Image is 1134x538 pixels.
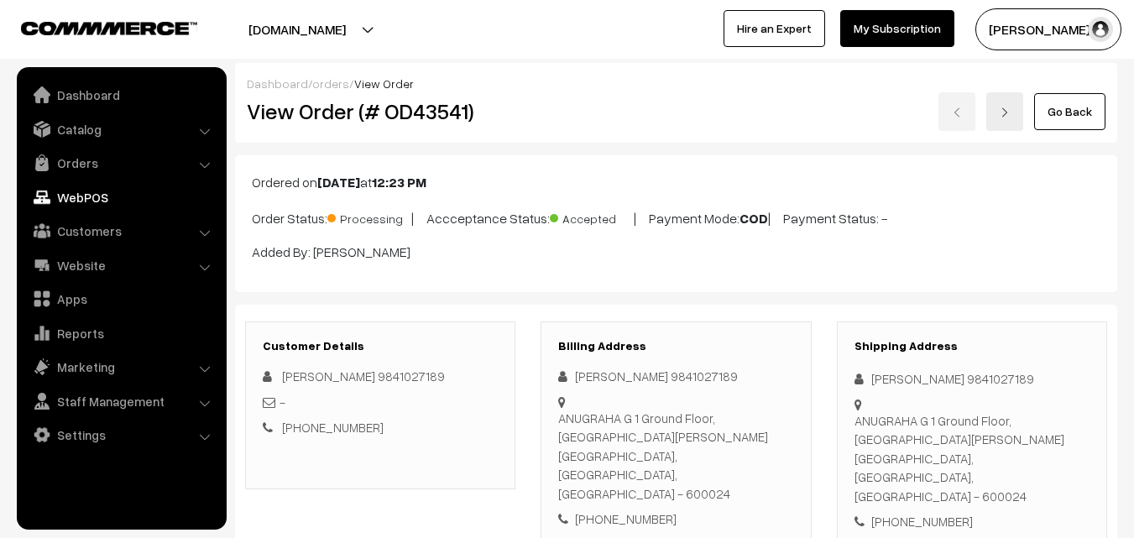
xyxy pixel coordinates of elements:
span: View Order [354,76,414,91]
a: Hire an Expert [724,10,825,47]
img: user [1088,17,1113,42]
span: [PERSON_NAME] 9841027189 [282,368,445,384]
h3: Shipping Address [854,339,1090,353]
a: Catalog [21,114,221,144]
img: COMMMERCE [21,22,197,34]
p: Ordered on at [252,172,1100,192]
div: ANUGRAHA G 1 Ground Floor, [GEOGRAPHIC_DATA][PERSON_NAME] [GEOGRAPHIC_DATA], [GEOGRAPHIC_DATA], [... [558,409,793,504]
img: right-arrow.png [1000,107,1010,118]
button: [DOMAIN_NAME] [190,8,405,50]
div: [PERSON_NAME] 9841027189 [558,367,793,386]
div: [PERSON_NAME] 9841027189 [854,369,1090,389]
a: Staff Management [21,386,221,416]
a: Orders [21,148,221,178]
button: [PERSON_NAME] s… [975,8,1121,50]
h2: View Order (# OD43541) [247,98,516,124]
a: Settings [21,420,221,450]
a: Dashboard [21,80,221,110]
b: [DATE] [317,174,360,191]
h3: Billing Address [558,339,793,353]
span: Processing [327,206,411,227]
a: Reports [21,318,221,348]
b: COD [739,210,768,227]
p: Added By: [PERSON_NAME] [252,242,1100,262]
span: Accepted [550,206,634,227]
a: Website [21,250,221,280]
div: / / [247,75,1105,92]
b: 12:23 PM [372,174,426,191]
a: COMMMERCE [21,17,168,37]
div: ANUGRAHA G 1 Ground Floor, [GEOGRAPHIC_DATA][PERSON_NAME] [GEOGRAPHIC_DATA], [GEOGRAPHIC_DATA], [... [854,411,1090,506]
a: WebPOS [21,182,221,212]
a: orders [312,76,349,91]
div: [PHONE_NUMBER] [558,509,793,529]
p: Order Status: | Accceptance Status: | Payment Mode: | Payment Status: - [252,206,1100,228]
div: - [263,393,498,412]
div: [PHONE_NUMBER] [854,512,1090,531]
a: Go Back [1034,93,1105,130]
a: My Subscription [840,10,954,47]
a: Marketing [21,352,221,382]
h3: Customer Details [263,339,498,353]
a: Dashboard [247,76,308,91]
a: Customers [21,216,221,246]
a: [PHONE_NUMBER] [282,420,384,435]
a: Apps [21,284,221,314]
